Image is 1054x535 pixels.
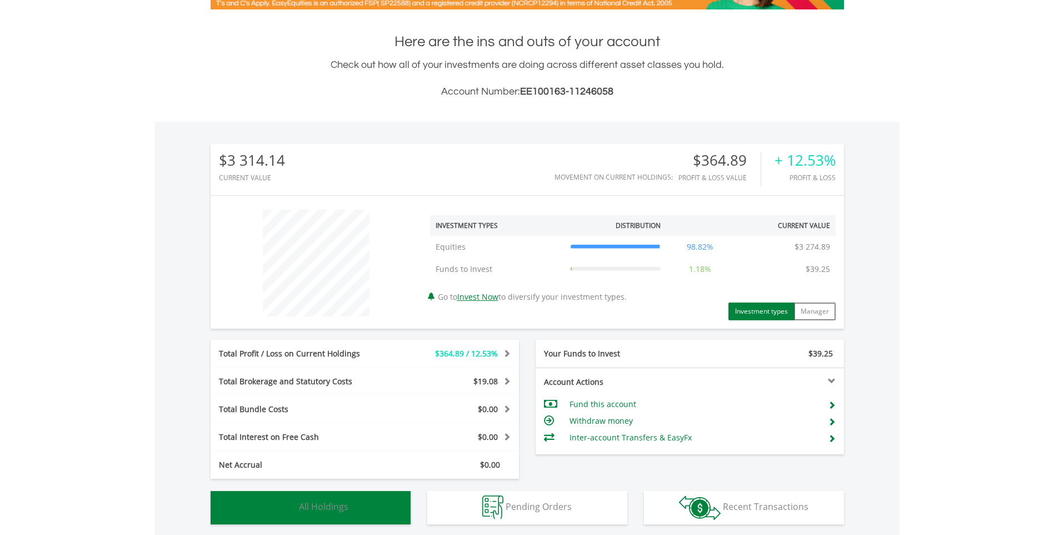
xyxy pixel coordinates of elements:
div: Check out how all of your investments are doing across different asset classes you hold. [211,57,844,100]
span: $0.00 [478,432,498,442]
a: Invest Now [457,291,498,302]
td: Withdraw money [570,413,819,429]
span: $0.00 [478,404,498,414]
td: Inter-account Transfers & EasyFx [570,429,819,446]
div: Total Interest on Free Cash [211,432,391,443]
div: Total Bundle Costs [211,404,391,415]
button: Manager [794,303,836,320]
div: Profit & Loss Value [678,174,761,181]
button: Recent Transactions [644,491,844,524]
td: $3 274.89 [789,236,836,258]
div: $364.89 [678,152,761,169]
th: Current Value [734,215,836,236]
td: $39.25 [800,258,836,280]
span: EE100163-11246058 [520,86,613,97]
div: Total Brokerage and Statutory Costs [211,376,391,387]
td: 98.82% [666,236,734,258]
th: Investment Types [430,215,565,236]
img: transactions-zar-wht.png [679,496,721,520]
td: Equities [430,236,565,258]
img: pending_instructions-wht.png [482,496,503,519]
h1: Here are the ins and outs of your account [211,32,844,52]
div: Profit & Loss [775,174,836,181]
div: CURRENT VALUE [219,174,285,181]
img: holdings-wht.png [273,496,297,519]
div: + 12.53% [775,152,836,169]
span: $0.00 [480,459,500,470]
button: Investment types [728,303,795,320]
div: Distribution [616,221,661,230]
span: $19.08 [473,376,498,387]
span: $39.25 [808,348,833,359]
td: Fund this account [570,396,819,413]
td: 1.18% [666,258,734,280]
div: Movement on Current Holdings: [555,174,673,181]
div: Net Accrual [211,459,391,470]
div: Your Funds to Invest [536,348,690,359]
div: $3 314.14 [219,152,285,169]
span: Pending Orders [506,501,572,513]
span: $364.89 / 12.53% [435,348,498,359]
span: All Holdings [299,501,348,513]
div: Account Actions [536,377,690,388]
div: Go to to diversify your investment types. [422,204,844,320]
span: Recent Transactions [723,501,808,513]
td: Funds to Invest [430,258,565,280]
h3: Account Number: [211,84,844,100]
button: All Holdings [211,491,411,524]
button: Pending Orders [427,491,627,524]
div: Total Profit / Loss on Current Holdings [211,348,391,359]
